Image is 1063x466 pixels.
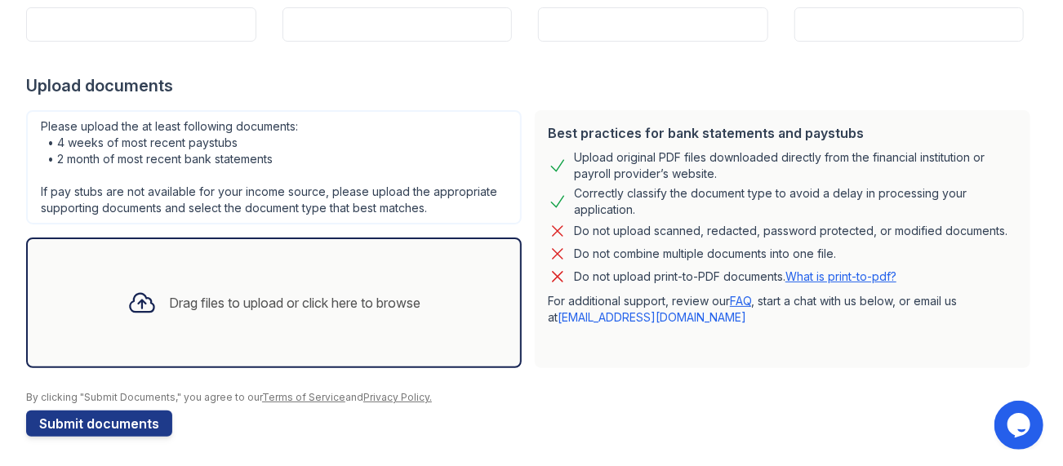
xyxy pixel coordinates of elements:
[785,269,896,283] a: What is print-to-pdf?
[574,244,836,264] div: Do not combine multiple documents into one file.
[574,185,1017,218] div: Correctly classify the document type to avoid a delay in processing your application.
[574,221,1007,241] div: Do not upload scanned, redacted, password protected, or modified documents.
[558,310,746,324] a: [EMAIL_ADDRESS][DOMAIN_NAME]
[363,391,432,403] a: Privacy Policy.
[574,269,896,285] p: Do not upload print-to-PDF documents.
[994,401,1047,450] iframe: chat widget
[730,294,751,308] a: FAQ
[548,123,1017,143] div: Best practices for bank statements and paystubs
[548,293,1017,326] p: For additional support, review our , start a chat with us below, or email us at
[170,293,421,313] div: Drag files to upload or click here to browse
[26,110,522,224] div: Please upload the at least following documents: • 4 weeks of most recent paystubs • 2 month of mo...
[26,391,1037,404] div: By clicking "Submit Documents," you agree to our and
[26,74,1037,97] div: Upload documents
[26,411,172,437] button: Submit documents
[574,149,1017,182] div: Upload original PDF files downloaded directly from the financial institution or payroll provider’...
[262,391,345,403] a: Terms of Service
